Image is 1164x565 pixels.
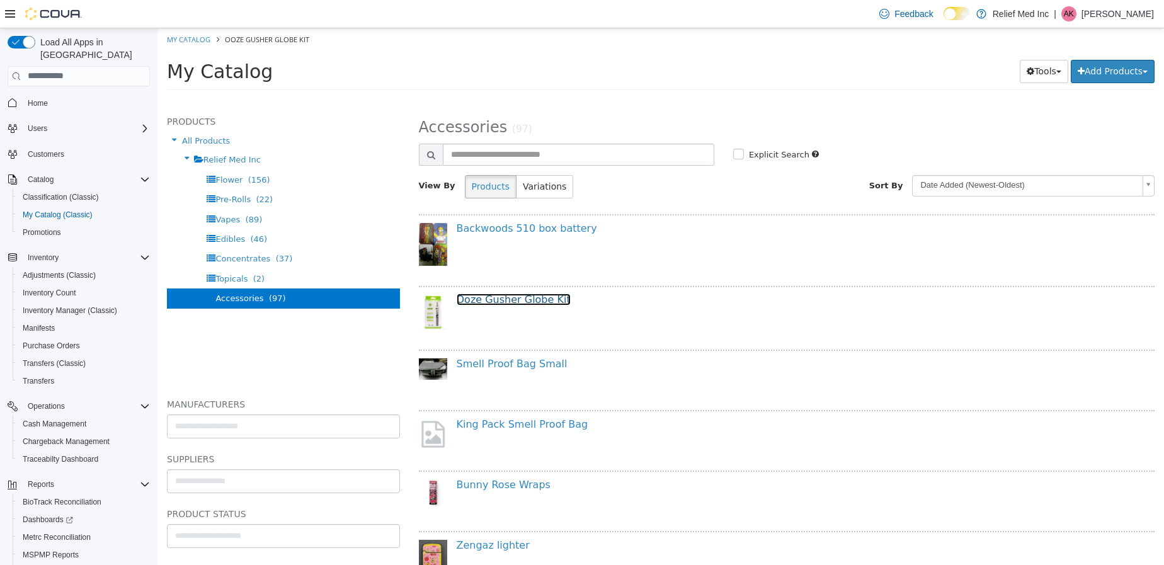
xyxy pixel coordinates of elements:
[98,166,115,176] span: (22)
[23,399,150,414] span: Operations
[23,146,150,162] span: Customers
[28,149,64,159] span: Customers
[261,90,350,108] span: Accessories
[299,329,410,341] a: Smell Proof Bag Small
[18,452,103,467] a: Traceabilty Dashboard
[299,390,431,402] a: King Pack Smell Proof Bag
[18,434,150,449] span: Chargeback Management
[23,477,150,492] span: Reports
[23,227,61,237] span: Promotions
[18,512,78,527] a: Dashboards
[9,368,243,384] h5: Manufacturers
[261,451,290,479] img: 150
[358,147,416,170] button: Variations
[18,190,150,205] span: Classification (Classic)
[3,249,155,266] button: Inventory
[28,123,47,134] span: Users
[13,224,155,241] button: Promotions
[18,374,150,389] span: Transfers
[23,147,69,162] a: Customers
[18,303,150,318] span: Inventory Manager (Classic)
[67,6,152,16] span: Ooze Gusher Globe Kit
[9,6,53,16] a: My Catalog
[18,207,150,222] span: My Catalog (Classic)
[261,511,290,549] img: 150
[28,98,48,108] span: Home
[18,225,150,240] span: Promotions
[23,250,150,265] span: Inventory
[9,533,243,548] h5: Product Details
[894,8,933,20] span: Feedback
[3,171,155,188] button: Catalog
[18,268,150,283] span: Adjustments (Classic)
[18,268,101,283] a: Adjustments (Classic)
[3,476,155,493] button: Reports
[88,186,105,196] span: (89)
[23,399,70,414] button: Operations
[18,416,91,431] a: Cash Management
[18,285,150,300] span: Inventory Count
[18,190,104,205] a: Classification (Classic)
[23,210,93,220] span: My Catalog (Classic)
[25,108,72,117] span: All Products
[307,147,359,170] button: Products
[18,338,150,353] span: Purchase Orders
[28,479,54,489] span: Reports
[23,250,64,265] button: Inventory
[58,206,88,215] span: Edibles
[91,147,113,156] span: (156)
[299,265,413,277] a: Ooze Gusher Globe Kit
[18,356,91,371] a: Transfers (Classic)
[18,321,150,336] span: Manifests
[111,265,128,275] span: (97)
[23,419,86,429] span: Cash Management
[28,253,59,263] span: Inventory
[588,120,652,133] label: Explicit Search
[28,174,54,185] span: Catalog
[261,152,298,162] span: View By
[9,32,115,54] span: My Catalog
[261,330,290,351] img: 150
[23,515,73,525] span: Dashboards
[58,246,90,255] span: Topicals
[23,305,117,316] span: Inventory Manager (Classic)
[13,372,155,390] button: Transfers
[18,512,150,527] span: Dashboards
[23,550,79,560] span: MSPMP Reports
[13,528,155,546] button: Metrc Reconciliation
[118,225,135,235] span: (37)
[23,497,101,507] span: BioTrack Reconciliation
[23,96,53,111] a: Home
[13,337,155,355] button: Purchase Orders
[299,511,372,523] a: Zengaz lighter
[13,433,155,450] button: Chargeback Management
[13,450,155,468] button: Traceabilty Dashboard
[3,397,155,415] button: Operations
[3,145,155,163] button: Customers
[13,266,155,284] button: Adjustments (Classic)
[755,147,997,168] a: Date Added (Newest-Oldest)
[874,1,938,26] a: Feedback
[944,20,944,21] span: Dark Mode
[23,121,150,136] span: Users
[261,391,290,421] img: missing-image.png
[299,194,440,206] a: Backwoods 510 box battery
[23,95,150,111] span: Home
[13,511,155,528] a: Dashboards
[1054,6,1056,21] p: |
[18,452,150,467] span: Traceabilty Dashboard
[18,416,150,431] span: Cash Management
[13,546,155,564] button: MSPMP Reports
[25,8,82,20] img: Cova
[355,95,375,106] small: (97)
[58,186,83,196] span: Vapes
[13,355,155,372] button: Transfers (Classic)
[18,530,150,545] span: Metrc Reconciliation
[18,321,60,336] a: Manifests
[23,477,59,492] button: Reports
[1081,6,1154,21] p: [PERSON_NAME]
[23,172,59,187] button: Catalog
[862,31,911,55] button: Tools
[944,7,970,20] input: Dark Mode
[13,415,155,433] button: Cash Management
